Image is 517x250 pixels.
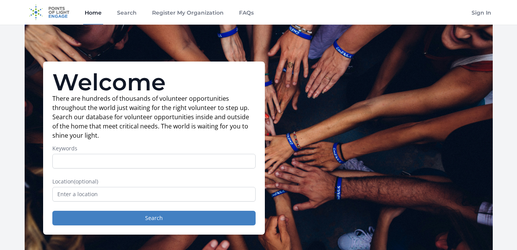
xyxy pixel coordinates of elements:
input: Enter a location [52,187,256,202]
h1: Welcome [52,71,256,94]
span: (optional) [74,178,98,185]
label: Keywords [52,145,256,152]
label: Location [52,178,256,185]
button: Search [52,211,256,225]
p: There are hundreds of thousands of volunteer opportunities throughout the world just waiting for ... [52,94,256,140]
